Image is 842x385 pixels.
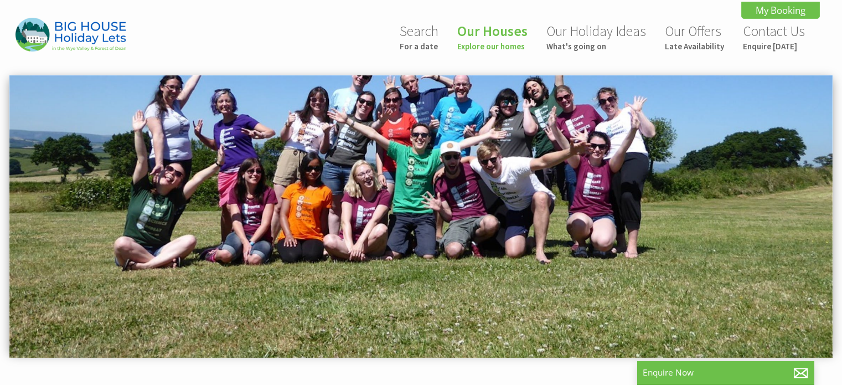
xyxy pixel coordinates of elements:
a: SearchFor a date [400,22,438,52]
a: My Booking [741,2,820,19]
small: Explore our homes [457,41,528,52]
a: Our HousesExplore our homes [457,22,528,52]
a: Our Holiday IdeasWhat's going on [546,22,646,52]
small: For a date [400,41,438,52]
p: Enquire Now [643,367,809,378]
small: What's going on [546,41,646,52]
img: Big House Holiday Lets [16,18,126,52]
a: Our OffersLate Availability [665,22,724,52]
small: Enquire [DATE] [743,41,805,52]
a: Contact UsEnquire [DATE] [743,22,805,52]
small: Late Availability [665,41,724,52]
